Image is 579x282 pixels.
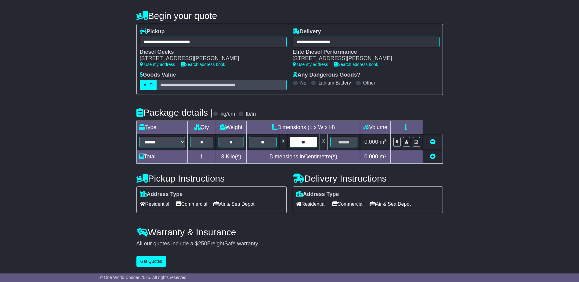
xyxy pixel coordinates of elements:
[380,154,387,160] span: m
[384,153,387,157] sup: 3
[363,80,375,86] label: Other
[334,62,378,67] a: Search address book
[140,191,183,198] label: Address Type
[384,138,387,143] sup: 3
[293,28,321,35] label: Delivery
[430,139,436,145] a: Remove this item
[293,55,433,62] div: [STREET_ADDRESS][PERSON_NAME]
[136,227,443,237] h4: Warranty & Insurance
[300,80,306,86] label: No
[216,121,247,134] td: Weight
[220,111,235,117] label: kg/cm
[370,199,411,209] span: Air & Sea Depot
[213,199,255,209] span: Air & Sea Depot
[380,139,387,145] span: m
[136,107,213,117] h4: Package details |
[293,72,360,78] label: Any Dangerous Goods?
[136,256,166,267] button: Get Quotes
[136,173,287,183] h4: Pickup Instructions
[100,275,188,280] span: © One World Courier 2025. All rights reserved.
[136,121,187,134] td: Type
[364,154,378,160] span: 0.000
[293,173,443,183] h4: Delivery Instructions
[216,150,247,164] td: Kilo(s)
[296,199,326,209] span: Residential
[187,150,216,164] td: 1
[320,134,327,150] td: x
[136,11,443,21] h4: Begin your quote
[187,121,216,134] td: Qty
[221,154,224,160] span: 3
[198,240,207,247] span: 250
[293,62,328,67] a: Use my address
[140,80,157,90] label: AUD
[318,80,351,86] label: Lithium Battery
[136,150,187,164] td: Total
[140,62,175,67] a: Use my address
[140,28,165,35] label: Pickup
[430,154,436,160] a: Add new item
[360,121,391,134] td: Volume
[176,199,207,209] span: Commercial
[279,134,287,150] td: x
[296,191,339,198] label: Address Type
[247,121,360,134] td: Dimensions (L x W x H)
[136,240,443,247] div: All our quotes include a $ FreightSafe warranty.
[246,111,256,117] label: lb/in
[140,199,169,209] span: Residential
[364,139,378,145] span: 0.000
[140,72,176,78] label: Goods Value
[140,49,280,56] div: Diesel Geeks
[181,62,225,67] a: Search address book
[332,199,364,209] span: Commercial
[140,55,280,62] div: [STREET_ADDRESS][PERSON_NAME]
[247,150,360,164] td: Dimensions in Centimetre(s)
[293,49,433,56] div: Elite Diesel Performance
